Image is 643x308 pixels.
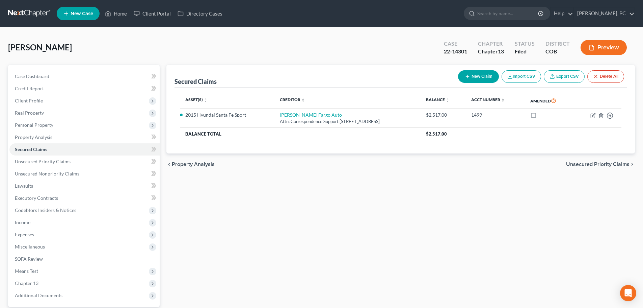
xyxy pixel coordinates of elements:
[9,131,160,143] a: Property Analysis
[15,98,43,103] span: Client Profile
[15,183,33,189] span: Lawsuits
[185,97,208,102] a: Asset(s) unfold_more
[477,7,539,20] input: Search by name...
[15,134,52,140] span: Property Analysis
[620,285,636,301] div: Open Intercom Messenger
[166,162,172,167] i: chevron_left
[172,162,215,167] span: Property Analysis
[15,195,58,201] span: Executory Contracts
[15,292,62,298] span: Additional Documents
[587,70,624,83] button: Delete All
[566,162,635,167] button: Unsecured Priority Claims chevron_right
[9,253,160,265] a: SOFA Review
[426,97,450,102] a: Balance unfold_more
[15,171,79,176] span: Unsecured Nonpriority Claims
[9,143,160,156] a: Secured Claims
[9,82,160,95] a: Credit Report
[130,7,174,20] a: Client Portal
[498,48,504,54] span: 13
[102,7,130,20] a: Home
[15,256,43,262] span: SOFA Review
[478,40,504,48] div: Chapter
[426,131,447,137] span: $2,517.00
[502,70,541,83] button: Import CSV
[15,73,49,79] span: Case Dashboard
[15,159,71,164] span: Unsecured Priority Claims
[515,48,535,55] div: Filed
[15,268,38,274] span: Means Test
[15,219,30,225] span: Income
[446,98,450,102] i: unfold_more
[15,122,53,128] span: Personal Property
[301,98,305,102] i: unfold_more
[280,118,415,125] div: Attn: Correspondence Support [STREET_ADDRESS]
[444,40,467,48] div: Case
[544,70,585,83] a: Export CSV
[566,162,629,167] span: Unsecured Priority Claims
[15,280,38,286] span: Chapter 13
[180,128,421,140] th: Balance Total
[15,232,34,237] span: Expenses
[9,180,160,192] a: Lawsuits
[9,192,160,204] a: Executory Contracts
[71,11,93,16] span: New Case
[574,7,635,20] a: [PERSON_NAME], PC
[426,112,461,118] div: $2,517.00
[9,70,160,82] a: Case Dashboard
[581,40,627,55] button: Preview
[478,48,504,55] div: Chapter
[551,7,573,20] a: Help
[166,162,215,167] button: chevron_left Property Analysis
[501,98,505,102] i: unfold_more
[280,97,305,102] a: Creditor unfold_more
[280,112,342,118] a: [PERSON_NAME] Fargo Auto
[444,48,467,55] div: 22-14301
[545,40,570,48] div: District
[8,42,72,52] span: [PERSON_NAME]
[471,112,519,118] div: 1499
[515,40,535,48] div: Status
[545,48,570,55] div: COB
[175,77,217,86] div: Secured Claims
[15,244,45,250] span: Miscellaneous
[15,146,47,152] span: Secured Claims
[15,110,44,116] span: Real Property
[629,162,635,167] i: chevron_right
[9,156,160,168] a: Unsecured Priority Claims
[9,168,160,180] a: Unsecured Nonpriority Claims
[525,93,573,109] th: Amended
[458,70,499,83] button: New Claim
[185,112,269,118] li: 2015 Hyundai Santa Fe Sport
[471,97,505,102] a: Acct Number unfold_more
[15,86,44,91] span: Credit Report
[15,207,76,213] span: Codebtors Insiders & Notices
[204,98,208,102] i: unfold_more
[174,7,226,20] a: Directory Cases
